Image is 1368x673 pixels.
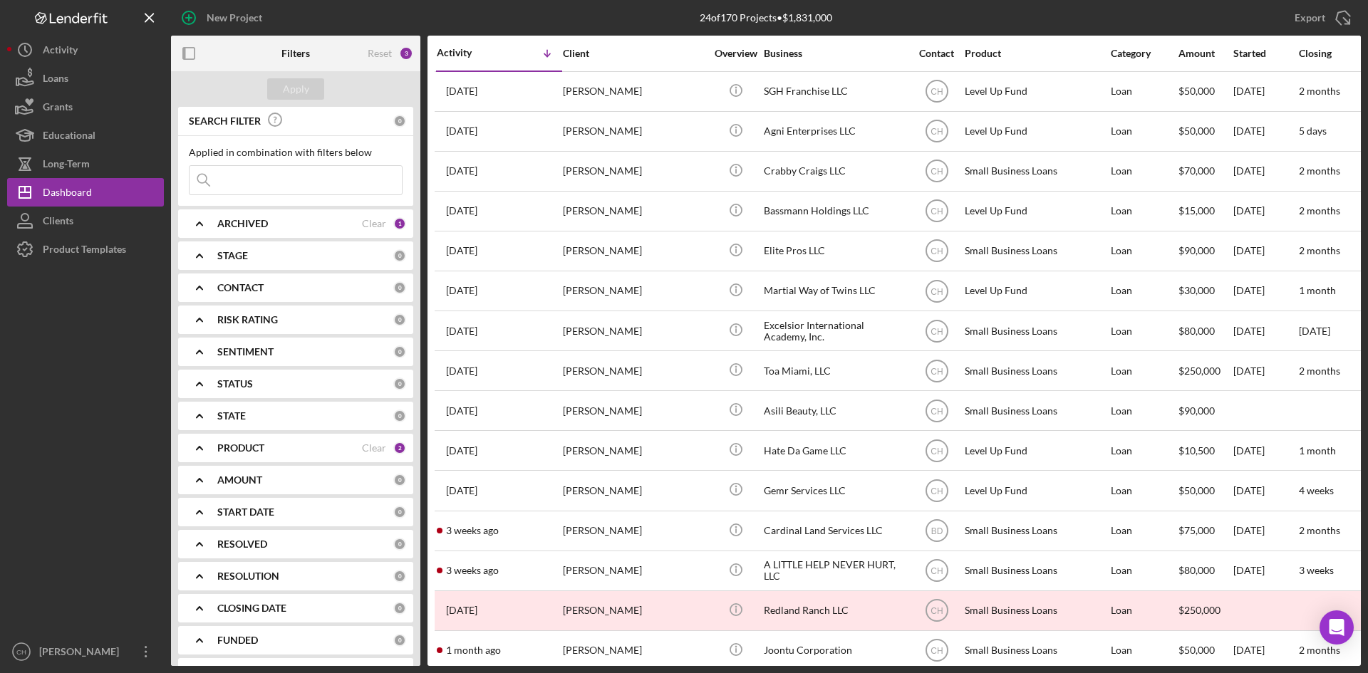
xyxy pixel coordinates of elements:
time: 2 months [1299,365,1340,377]
div: Loan [1111,471,1177,509]
div: Bassmann Holdings LLC [764,192,906,230]
div: Product [965,48,1107,59]
div: Small Business Loans [965,352,1107,390]
div: Loan [1111,392,1177,429]
time: 2025-08-17 04:46 [446,365,477,377]
div: $10,500 [1178,432,1232,469]
div: Clear [362,442,386,454]
div: Open Intercom Messenger [1320,610,1354,645]
div: 0 [393,570,406,583]
div: [DATE] [1233,192,1297,230]
div: [PERSON_NAME] [563,432,705,469]
text: CH [931,646,943,656]
div: [PERSON_NAME] [563,113,705,150]
div: Level Up Fund [965,73,1107,110]
b: CLOSING DATE [217,602,286,614]
button: Educational [7,121,164,150]
div: $30,000 [1178,272,1232,310]
time: 2025-08-09 14:46 [446,525,499,536]
div: [DATE] [1233,232,1297,270]
time: 2025-08-20 21:15 [446,205,477,216]
div: [PERSON_NAME] [563,512,705,550]
time: 2025-08-21 14:53 [446,165,477,177]
div: Activity [43,36,78,68]
div: Loan [1111,592,1177,630]
b: FUNDED [217,635,258,646]
div: Loan [1111,272,1177,310]
div: [PERSON_NAME] [563,152,705,190]
div: Cardinal Land Services LLC [764,512,906,550]
div: [DATE] [1233,152,1297,190]
div: Hate Da Game LLC [764,432,906,469]
time: 2 months [1299,524,1340,536]
div: Clients [43,207,73,239]
div: $80,000 [1178,552,1232,590]
button: Loans [7,64,164,93]
button: CH[PERSON_NAME] [7,637,164,666]
button: New Project [171,4,276,32]
b: CONTACT [217,282,264,293]
time: 1 month [1299,284,1336,296]
time: 5 days [1299,125,1327,137]
button: Clients [7,207,164,235]
div: [DATE] [1233,73,1297,110]
time: 2 months [1299,644,1340,656]
div: Crabby Craigs LLC [764,152,906,190]
text: CH [931,366,943,376]
time: 2025-08-13 22:12 [446,485,477,496]
div: 0 [393,281,406,294]
b: STATE [217,410,246,422]
div: 0 [393,634,406,647]
b: STATUS [217,378,253,390]
div: Loan [1111,632,1177,669]
div: [PERSON_NAME] [563,272,705,310]
div: [PERSON_NAME] [563,392,705,429]
div: 0 [393,506,406,518]
time: 2025-07-24 01:24 [446,645,501,656]
time: 1 month [1299,444,1336,457]
div: [PERSON_NAME] [563,552,705,590]
div: Long-Term [43,150,90,182]
b: START DATE [217,506,274,518]
time: 2025-08-18 11:50 [446,285,477,296]
div: Loan [1111,512,1177,550]
button: Long-Term [7,150,164,178]
div: [PERSON_NAME] [563,471,705,509]
div: [PERSON_NAME] [563,592,705,630]
text: CH [931,486,943,496]
div: Category [1111,48,1177,59]
div: $250,000 [1178,592,1232,630]
div: Clear [362,218,386,229]
div: Level Up Fund [965,113,1107,150]
text: CH [931,87,943,97]
div: Dashboard [43,178,92,210]
time: 2025-08-15 16:59 [446,405,477,417]
div: Asili Beauty, LLC [764,392,906,429]
b: SENTIMENT [217,346,274,358]
button: Activity [7,36,164,64]
div: $15,000 [1178,192,1232,230]
time: 2025-08-17 19:50 [446,325,477,337]
div: $50,000 [1178,113,1232,150]
div: A LITTLE HELP NEVER HURT, LLC [764,552,906,590]
text: CH [931,167,943,177]
div: Small Business Loans [965,152,1107,190]
div: Level Up Fund [965,192,1107,230]
div: $70,000 [1178,152,1232,190]
b: ARCHIVED [217,218,268,229]
div: $80,000 [1178,312,1232,350]
text: CH [931,286,943,296]
div: 24 of 170 Projects • $1,831,000 [700,12,832,24]
div: Grants [43,93,73,125]
div: Gemr Services LLC [764,471,906,509]
b: STAGE [217,250,248,261]
div: Loan [1111,552,1177,590]
div: [PERSON_NAME] [563,632,705,669]
div: 2 [393,442,406,454]
div: New Project [207,4,262,32]
div: $250,000 [1178,352,1232,390]
div: [DATE] [1233,113,1297,150]
div: Level Up Fund [965,432,1107,469]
